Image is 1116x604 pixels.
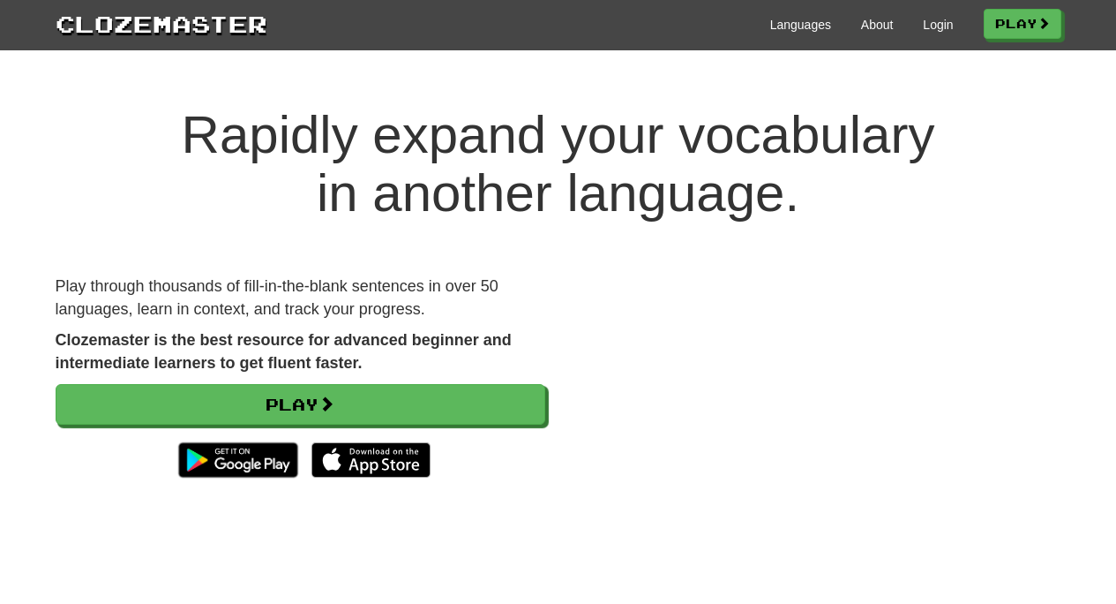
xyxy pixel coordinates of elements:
[56,7,267,40] a: Clozemaster
[923,16,953,34] a: Login
[861,16,894,34] a: About
[56,331,512,372] strong: Clozemaster is the best resource for advanced beginner and intermediate learners to get fluent fa...
[770,16,831,34] a: Languages
[56,384,545,425] a: Play
[984,9,1061,39] a: Play
[311,442,431,478] img: Download_on_the_App_Store_Badge_US-UK_135x40-25178aeef6eb6b83b96f5f2d004eda3bffbb37122de64afbaef7...
[56,276,545,321] p: Play through thousands of fill-in-the-blank sentences in over 50 languages, learn in context, and...
[169,434,306,487] img: Get it on Google Play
